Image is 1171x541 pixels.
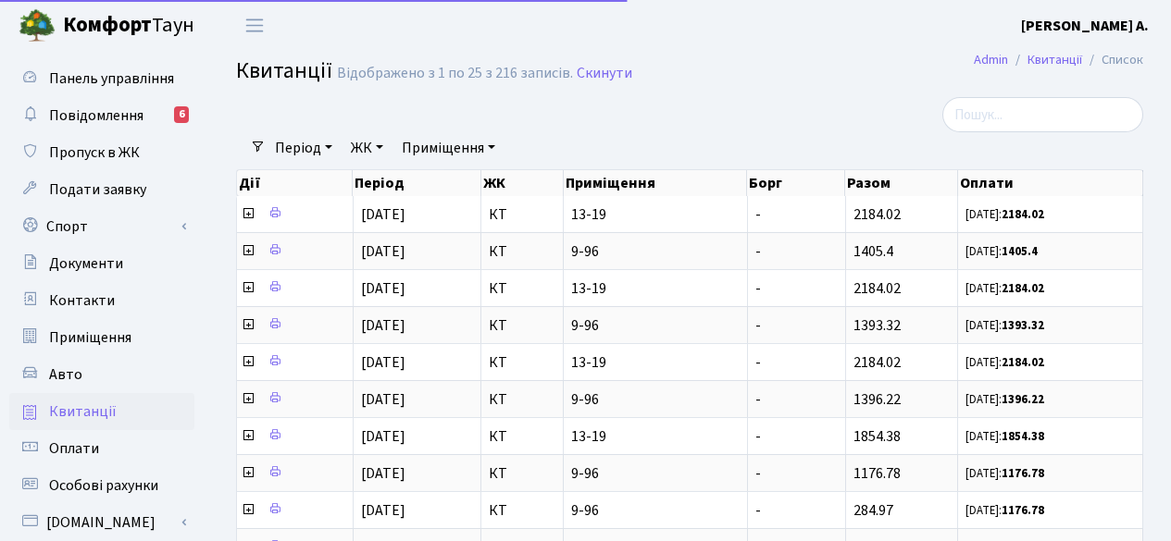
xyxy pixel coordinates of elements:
div: Відображено з 1 по 25 з 216 записів. [337,65,573,82]
span: [DATE] [361,389,405,410]
span: КТ [489,355,555,370]
b: Комфорт [63,10,152,40]
a: Оплати [9,430,194,467]
small: [DATE]: [965,391,1044,408]
span: КТ [489,503,555,518]
span: 9-96 [571,466,739,481]
span: - [755,500,761,521]
span: 1854.38 [853,426,901,447]
a: Пропуск в ЖК [9,134,194,171]
span: [DATE] [361,352,405,373]
img: logo.png [19,7,56,44]
span: 1396.22 [853,389,901,410]
th: Період [353,170,481,196]
b: 2184.02 [1002,280,1044,297]
span: КТ [489,244,555,259]
a: Період [268,132,340,164]
span: [DATE] [361,500,405,521]
div: 6 [174,106,189,123]
b: 2184.02 [1002,354,1044,371]
span: 2184.02 [853,204,901,225]
span: - [755,241,761,262]
th: Разом [845,170,958,196]
a: Документи [9,245,194,282]
b: 1176.78 [1002,465,1044,482]
b: 2184.02 [1002,206,1044,223]
a: Панель управління [9,60,194,97]
span: 2184.02 [853,278,901,299]
span: Квитанції [236,55,332,87]
small: [DATE]: [965,428,1044,445]
th: Приміщення [564,170,747,196]
a: Авто [9,356,194,393]
span: КТ [489,429,555,444]
small: [DATE]: [965,354,1044,371]
span: [DATE] [361,315,405,336]
input: Пошук... [942,97,1143,132]
span: 9-96 [571,244,739,259]
span: 1176.78 [853,463,901,484]
span: [DATE] [361,204,405,225]
span: 1405.4 [853,241,893,262]
th: Оплати [958,170,1143,196]
a: Контакти [9,282,194,319]
span: КТ [489,207,555,222]
a: [PERSON_NAME] А. [1021,15,1149,37]
th: Борг [747,170,845,196]
a: Спорт [9,208,194,245]
th: Дії [237,170,353,196]
span: 9-96 [571,503,739,518]
span: Таун [63,10,194,42]
span: 1393.32 [853,315,901,336]
a: Приміщення [394,132,503,164]
button: Переключити навігацію [231,10,278,41]
b: 1396.22 [1002,391,1044,408]
span: КТ [489,318,555,333]
a: Повідомлення6 [9,97,194,134]
span: Повідомлення [49,105,143,126]
a: Admin [974,50,1008,69]
span: КТ [489,466,555,481]
span: - [755,352,761,373]
a: Квитанції [1028,50,1082,69]
span: 284.97 [853,500,893,521]
b: [PERSON_NAME] А. [1021,16,1149,36]
span: [DATE] [361,278,405,299]
small: [DATE]: [965,502,1044,519]
span: - [755,426,761,447]
a: Скинути [577,65,632,82]
small: [DATE]: [965,465,1044,482]
small: [DATE]: [965,243,1038,260]
a: Квитанції [9,393,194,430]
small: [DATE]: [965,280,1044,297]
span: Оплати [49,438,99,459]
span: - [755,204,761,225]
span: - [755,278,761,299]
b: 1854.38 [1002,428,1044,445]
span: 13-19 [571,281,739,296]
span: 13-19 [571,207,739,222]
a: Приміщення [9,319,194,356]
span: Пропуск в ЖК [49,142,140,163]
li: Список [1082,50,1143,70]
nav: breadcrumb [946,41,1171,80]
span: КТ [489,281,555,296]
span: Подати заявку [49,179,146,200]
small: [DATE]: [965,317,1044,334]
th: ЖК [481,170,564,196]
b: 1405.4 [1002,243,1038,260]
span: 9-96 [571,392,739,407]
span: Панель управління [49,68,174,89]
span: 13-19 [571,429,739,444]
a: [DOMAIN_NAME] [9,504,194,541]
small: [DATE]: [965,206,1044,223]
span: Авто [49,364,82,385]
span: Квитанції [49,401,117,422]
a: ЖК [343,132,391,164]
span: 9-96 [571,318,739,333]
span: - [755,463,761,484]
span: - [755,315,761,336]
b: 1393.32 [1002,317,1044,334]
span: [DATE] [361,241,405,262]
span: Контакти [49,290,115,311]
